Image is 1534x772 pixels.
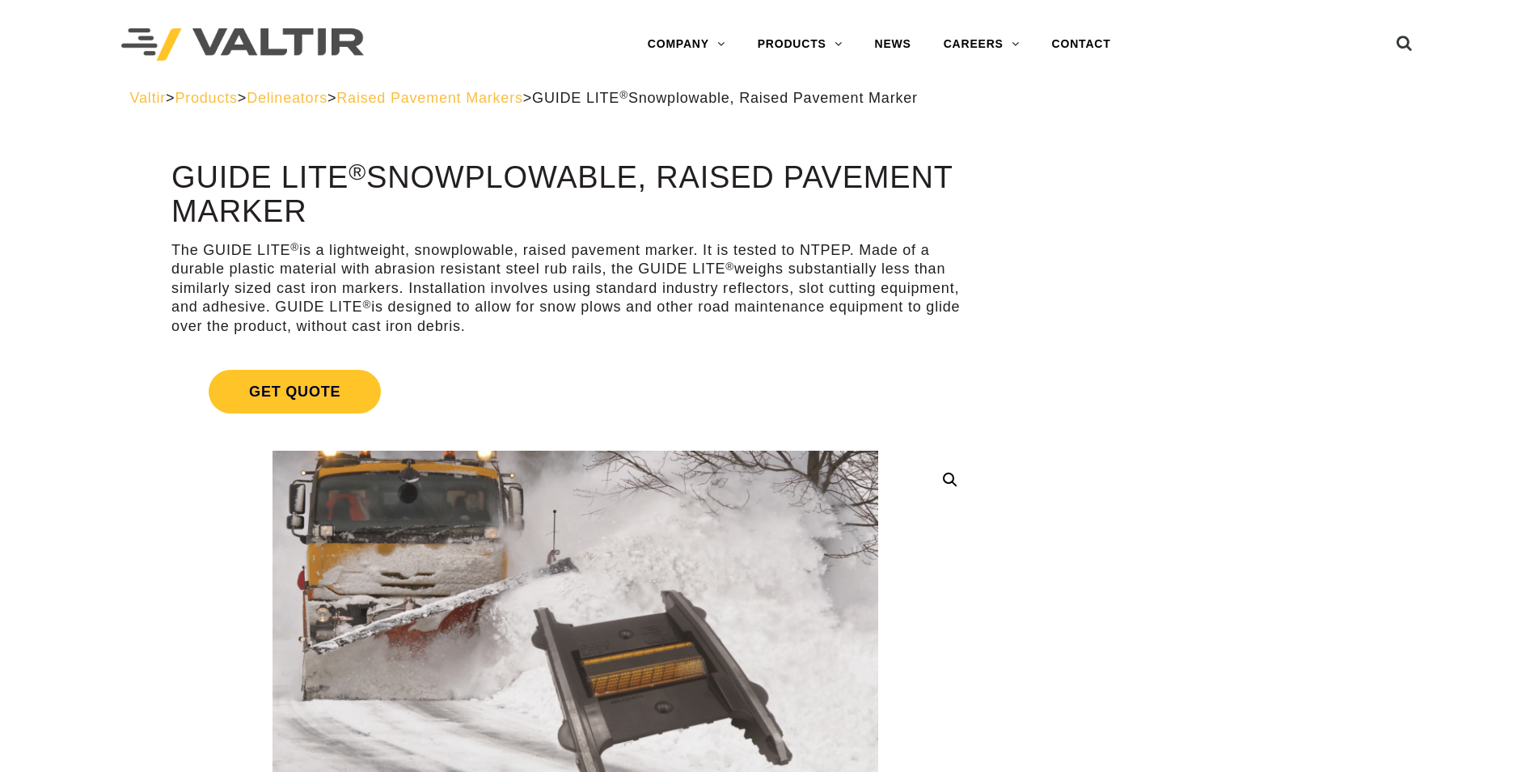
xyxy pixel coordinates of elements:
sup: ® [362,299,371,311]
a: Raised Pavement Markers [336,90,522,106]
a: Get Quote [171,350,979,433]
a: PRODUCTS [742,28,859,61]
img: Valtir [121,28,364,62]
h1: GUIDE LITE Snowplowable, Raised Pavement Marker [171,161,979,229]
sup: ® [725,261,734,273]
sup: ® [349,159,366,185]
a: Valtir [130,90,166,106]
sup: ® [619,89,628,101]
a: NEWS [859,28,928,61]
sup: ® [290,241,299,253]
a: CONTACT [1036,28,1127,61]
a: Delineators [247,90,328,106]
a: CAREERS [928,28,1036,61]
p: The GUIDE LITE is a lightweight, snowplowable, raised pavement marker. It is tested to NTPEP. Mad... [171,241,979,336]
a: Products [175,90,237,106]
span: Get Quote [209,370,381,414]
div: > > > > [130,89,1405,108]
a: COMPANY [632,28,742,61]
span: GUIDE LITE Snowplowable, Raised Pavement Marker [532,90,918,106]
